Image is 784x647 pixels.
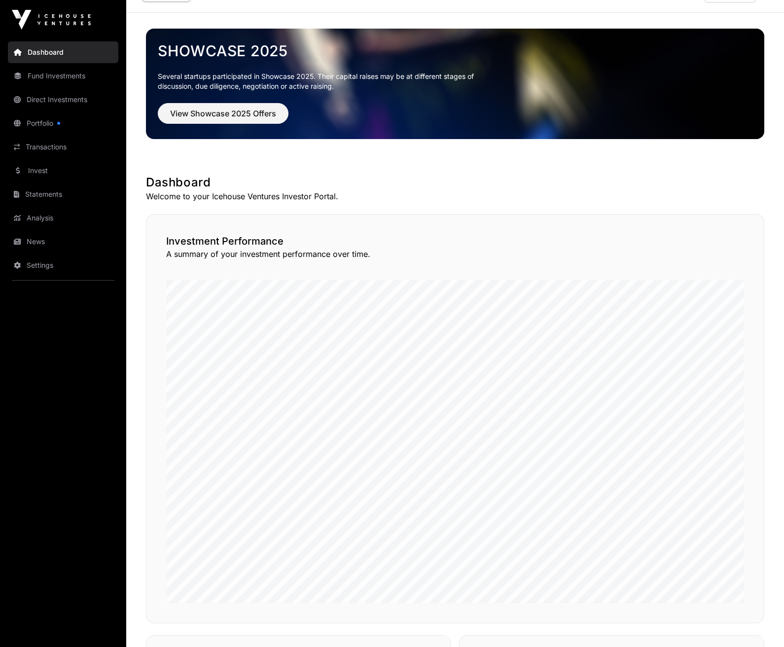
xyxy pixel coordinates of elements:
[158,103,288,124] button: View Showcase 2025 Offers
[170,108,276,119] span: View Showcase 2025 Offers
[166,234,744,248] h2: Investment Performance
[8,231,118,252] a: News
[8,183,118,205] a: Statements
[8,136,118,158] a: Transactions
[158,72,489,91] p: Several startups participated in Showcase 2025. Their capital raises may be at different stages o...
[146,190,764,202] p: Welcome to your Icehouse Ventures Investor Portal.
[8,41,118,63] a: Dashboard
[146,175,764,190] h1: Dashboard
[12,10,91,30] img: Icehouse Ventures Logo
[8,112,118,134] a: Portfolio
[158,113,288,123] a: View Showcase 2025 Offers
[8,207,118,229] a: Analysis
[8,65,118,87] a: Fund Investments
[735,600,784,647] iframe: Chat Widget
[146,29,764,139] img: Showcase 2025
[166,248,744,260] p: A summary of your investment performance over time.
[8,254,118,276] a: Settings
[8,89,118,110] a: Direct Investments
[158,42,752,60] a: Showcase 2025
[8,160,118,181] a: Invest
